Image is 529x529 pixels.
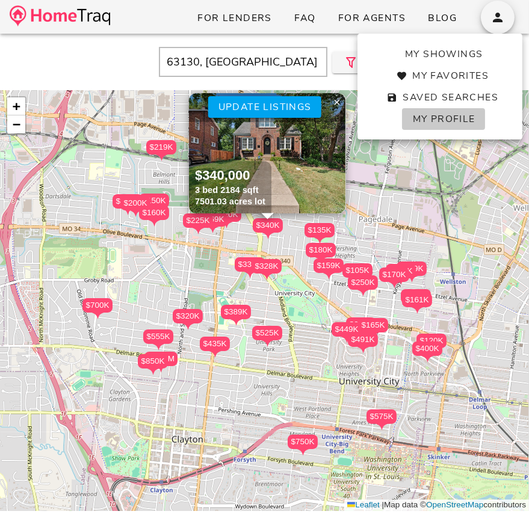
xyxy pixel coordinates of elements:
img: triPin.png [244,272,256,278]
img: triPin.png [91,313,104,319]
img: triPin.png [376,424,388,430]
div: $320K [173,309,203,323]
img: triPin.png [192,228,205,234]
a: Zoom out [7,115,25,133]
a: My Profile [402,108,484,130]
input: Enter Your Address, Zipcode or City & State [159,47,327,77]
div: $150K [139,194,169,215]
div: $850K [138,354,168,375]
img: triPin.png [357,347,370,353]
img: triPin.png [261,340,274,347]
a: Leaflet [347,500,380,509]
div: $491K [348,332,378,347]
span: Update listings [217,100,311,114]
a: OpenStreetMap [426,500,483,509]
div: $330K [235,257,265,278]
div: $190K [386,264,416,278]
div: $225K [183,213,213,234]
div: $700K [82,298,113,313]
div: $120K [416,334,447,355]
a: My Showings [395,43,493,65]
div: $225K [183,213,213,228]
span: Saved Searches [389,91,498,104]
div: $1.30M [144,352,178,373]
div: $435K [200,337,230,351]
img: triPin.png [147,368,159,375]
div: $400K [412,341,442,362]
div: $400K [412,341,442,356]
div: 7501.03 acres lot [195,196,265,207]
div: $575K [367,409,397,430]
div: $160K [139,206,169,220]
div: $200K [120,196,150,217]
div: $215K [113,194,143,215]
img: triPin.png [209,351,221,358]
div: 3 bed 2184 sqft [195,185,265,196]
div: $135K [305,223,335,237]
div: $389K [221,305,251,319]
div: $389K [221,305,251,326]
div: $340K [253,218,283,233]
div: $215K [113,194,143,209]
div: $159K [314,258,344,280]
div: $135K [305,223,335,244]
img: triPin.png [357,290,370,296]
img: triPin.png [411,307,424,314]
div: $1.30M [144,352,178,366]
a: Blog [418,7,466,29]
a: FAQ [284,7,326,29]
a: My Favorites [389,65,498,87]
span: For Lenders [197,11,272,25]
img: triPin.png [261,274,273,280]
div: $449K [332,322,362,337]
div: $120K [416,334,447,348]
div: $161K [402,293,432,314]
div: $525K [252,326,282,347]
img: triPin.png [341,337,353,343]
div: $180K [306,243,336,257]
span: − [13,117,20,132]
div: $199K [401,289,431,304]
div: Map data © contributors [344,500,529,511]
div: $219K [146,140,176,154]
div: $170K [379,268,409,289]
span: Blog [427,11,457,25]
div: $491K [348,332,378,353]
div: $150K [139,194,169,208]
div: $219K [146,140,176,161]
div: $575K [367,409,397,424]
iframe: Chat Widget [469,471,529,529]
div: $328K [252,259,282,280]
div: $277K [346,317,376,338]
img: triPin.png [148,220,161,227]
a: Saved Searches [379,87,508,108]
div: $250K [348,275,378,290]
div: $340K [253,218,283,239]
div: $525K [252,326,282,340]
img: triPin.png [388,282,401,289]
a: [STREET_ADDRESS][PERSON_NAME] $340,000 3 bed 2184 sqft 7501.03 acres lot [189,93,346,213]
div: $700K [82,298,113,319]
div: $105K [342,263,373,278]
img: triPin.png [129,210,142,217]
img: 1.jpg [189,93,345,213]
a: For Agents [328,7,415,29]
span: FAQ [294,11,316,25]
div: $555K [143,329,173,350]
div: $750K [288,435,318,449]
span: My Showings [404,47,483,61]
img: triPin.png [262,233,274,239]
div: $328K [252,259,282,274]
div: $277K [346,317,376,332]
button: Update listings [208,96,321,118]
div: $449K [332,322,362,343]
div: $555K [143,329,173,344]
a: Close popup [328,93,346,111]
div: [STREET_ADDRESS][PERSON_NAME] [192,96,342,119]
a: Zoom in [7,97,25,115]
div: $149K [397,261,427,283]
img: triPin.png [155,154,168,161]
div: $250K [348,275,378,296]
div: $435K [200,337,230,358]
